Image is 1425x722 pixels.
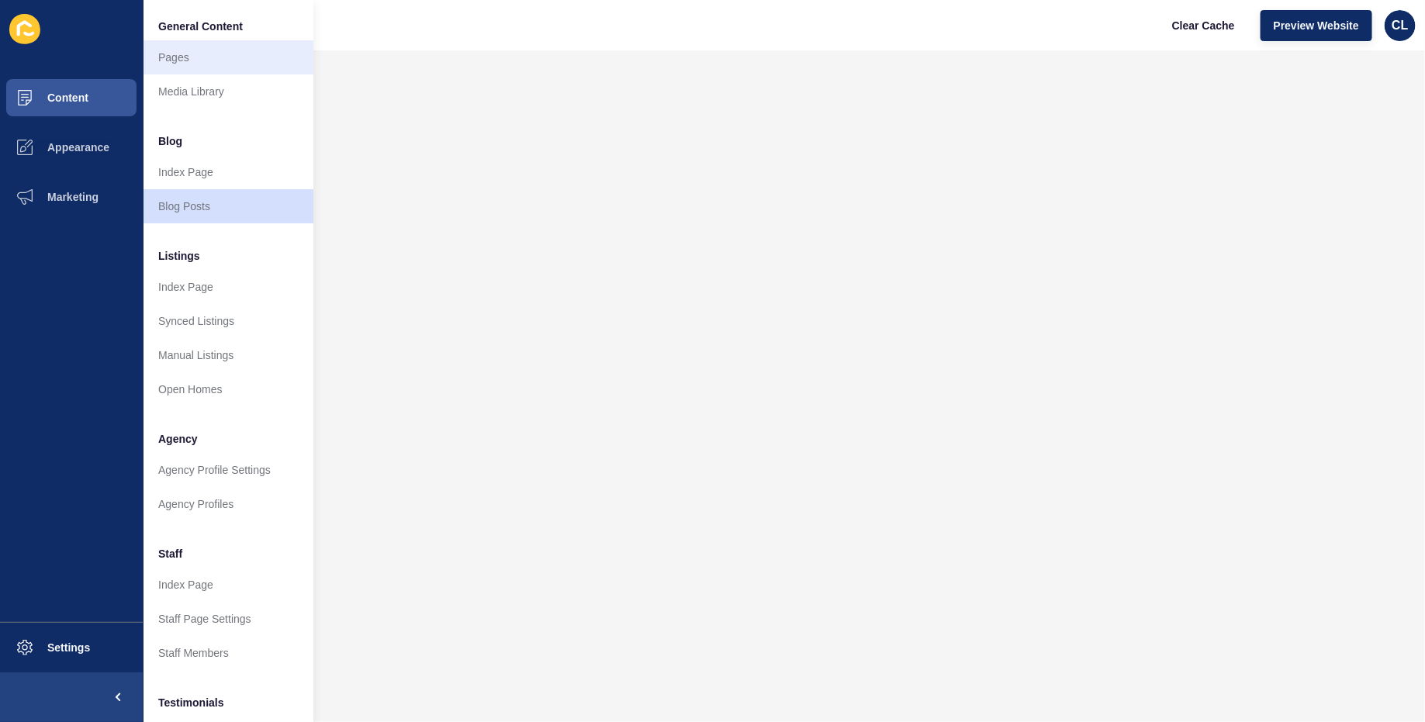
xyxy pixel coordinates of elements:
[158,19,243,34] span: General Content
[1392,18,1408,33] span: CL
[1274,18,1359,33] span: Preview Website
[143,270,313,304] a: Index Page
[143,74,313,109] a: Media Library
[158,431,198,447] span: Agency
[143,636,313,670] a: Staff Members
[143,304,313,338] a: Synced Listings
[143,189,313,223] a: Blog Posts
[143,568,313,602] a: Index Page
[158,695,224,710] span: Testimonials
[143,40,313,74] a: Pages
[1159,10,1248,41] button: Clear Cache
[158,133,182,149] span: Blog
[143,338,313,372] a: Manual Listings
[158,248,200,264] span: Listings
[1172,18,1235,33] span: Clear Cache
[158,546,182,561] span: Staff
[143,487,313,521] a: Agency Profiles
[1261,10,1372,41] button: Preview Website
[143,453,313,487] a: Agency Profile Settings
[143,155,313,189] a: Index Page
[143,372,313,406] a: Open Homes
[143,602,313,636] a: Staff Page Settings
